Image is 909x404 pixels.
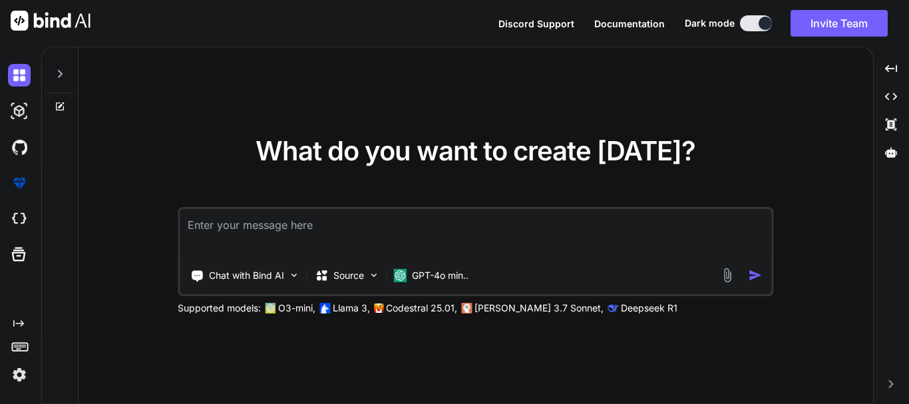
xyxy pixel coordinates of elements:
p: GPT-4o min.. [412,269,468,282]
img: settings [8,363,31,386]
span: Discord Support [498,18,574,29]
img: GPT-4 [265,303,275,313]
img: cloudideIcon [8,208,31,230]
img: Mistral-AI [374,303,383,313]
p: Source [333,269,364,282]
img: darkChat [8,64,31,87]
img: Llama2 [319,303,330,313]
p: Chat with Bind AI [209,269,284,282]
img: Pick Models [368,270,379,281]
img: icon [748,268,762,282]
img: githubDark [8,136,31,158]
p: Deepseek R1 [621,302,677,315]
img: premium [8,172,31,194]
img: attachment [719,268,735,283]
p: Llama 3, [333,302,370,315]
p: Codestral 25.01, [386,302,457,315]
img: claude [608,303,618,313]
p: Supported models: [178,302,261,315]
img: GPT-4o mini [393,269,407,282]
img: Pick Tools [288,270,299,281]
span: Dark mode [685,17,735,30]
button: Discord Support [498,17,574,31]
span: Documentation [594,18,665,29]
img: claude [461,303,472,313]
button: Invite Team [791,10,888,37]
img: Bind AI [11,11,91,31]
img: darkAi-studio [8,100,31,122]
span: What do you want to create [DATE]? [256,134,695,167]
p: [PERSON_NAME] 3.7 Sonnet, [474,302,604,315]
button: Documentation [594,17,665,31]
p: O3-mini, [278,302,315,315]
